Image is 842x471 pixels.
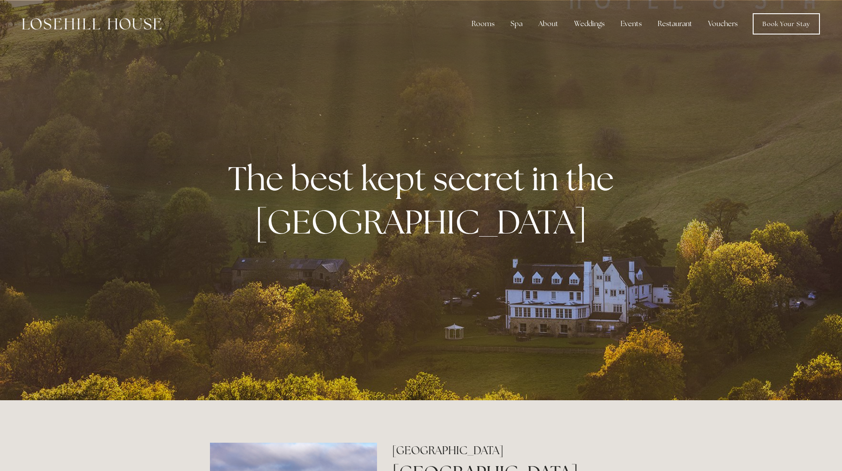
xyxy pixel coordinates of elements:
div: Rooms [465,15,502,33]
h2: [GEOGRAPHIC_DATA] [392,443,632,458]
a: Book Your Stay [753,13,820,34]
div: Events [613,15,649,33]
div: Restaurant [651,15,699,33]
a: Vouchers [701,15,745,33]
div: Weddings [567,15,612,33]
img: Losehill House [22,18,161,30]
strong: The best kept secret in the [GEOGRAPHIC_DATA] [228,157,621,243]
div: About [531,15,565,33]
div: Spa [503,15,530,33]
